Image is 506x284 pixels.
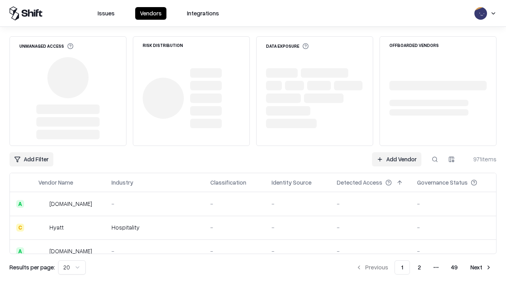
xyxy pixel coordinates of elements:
div: Data Exposure [266,43,309,49]
button: Issues [93,7,119,20]
img: primesec.co.il [38,247,46,255]
div: Industry [111,178,133,187]
div: - [272,223,324,232]
div: - [272,200,324,208]
div: A [16,200,24,208]
img: intrado.com [38,200,46,208]
div: [DOMAIN_NAME] [49,200,92,208]
div: Risk Distribution [143,43,183,47]
a: Add Vendor [372,152,421,166]
div: Governance Status [417,178,468,187]
div: Hyatt [49,223,64,232]
div: A [16,247,24,255]
div: - [337,247,404,255]
div: - [111,247,198,255]
div: Identity Source [272,178,312,187]
div: - [111,200,198,208]
div: Classification [210,178,246,187]
nav: pagination [351,260,497,275]
div: Hospitality [111,223,198,232]
button: Add Filter [9,152,53,166]
div: - [210,200,259,208]
button: 2 [412,260,427,275]
div: Detected Access [337,178,382,187]
div: - [210,223,259,232]
button: 49 [445,260,464,275]
div: - [417,200,490,208]
div: 971 items [465,155,497,163]
div: - [417,247,490,255]
div: - [210,247,259,255]
div: Vendor Name [38,178,73,187]
button: Vendors [135,7,166,20]
p: Results per page: [9,263,55,271]
div: C [16,224,24,232]
div: - [417,223,490,232]
button: Next [466,260,497,275]
div: [DOMAIN_NAME] [49,247,92,255]
div: - [337,200,404,208]
img: Hyatt [38,224,46,232]
button: Integrations [182,7,224,20]
div: Offboarded Vendors [389,43,439,47]
div: Unmanaged Access [19,43,74,49]
div: - [337,223,404,232]
button: 1 [395,260,410,275]
div: - [272,247,324,255]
